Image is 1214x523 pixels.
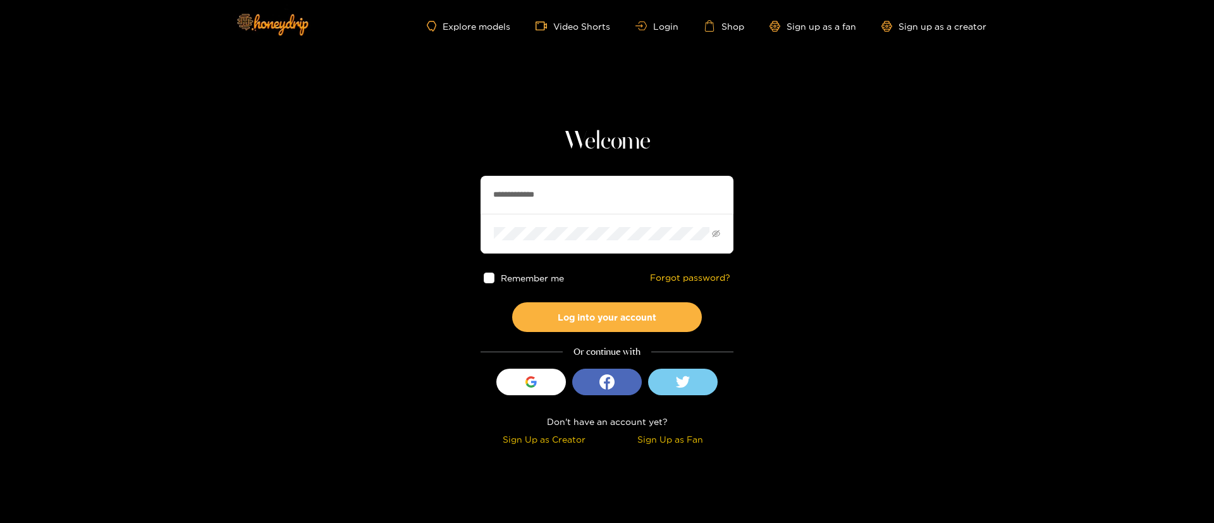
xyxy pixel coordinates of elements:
[610,432,730,446] div: Sign Up as Fan
[635,22,678,31] a: Login
[769,21,856,32] a: Sign up as a fan
[481,414,733,429] div: Don't have an account yet?
[484,432,604,446] div: Sign Up as Creator
[712,230,720,238] span: eye-invisible
[481,126,733,157] h1: Welcome
[881,21,986,32] a: Sign up as a creator
[501,273,564,283] span: Remember me
[512,302,702,332] button: Log into your account
[427,21,510,32] a: Explore models
[650,273,730,283] a: Forgot password?
[704,20,744,32] a: Shop
[536,20,610,32] a: Video Shorts
[481,345,733,359] div: Or continue with
[536,20,553,32] span: video-camera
